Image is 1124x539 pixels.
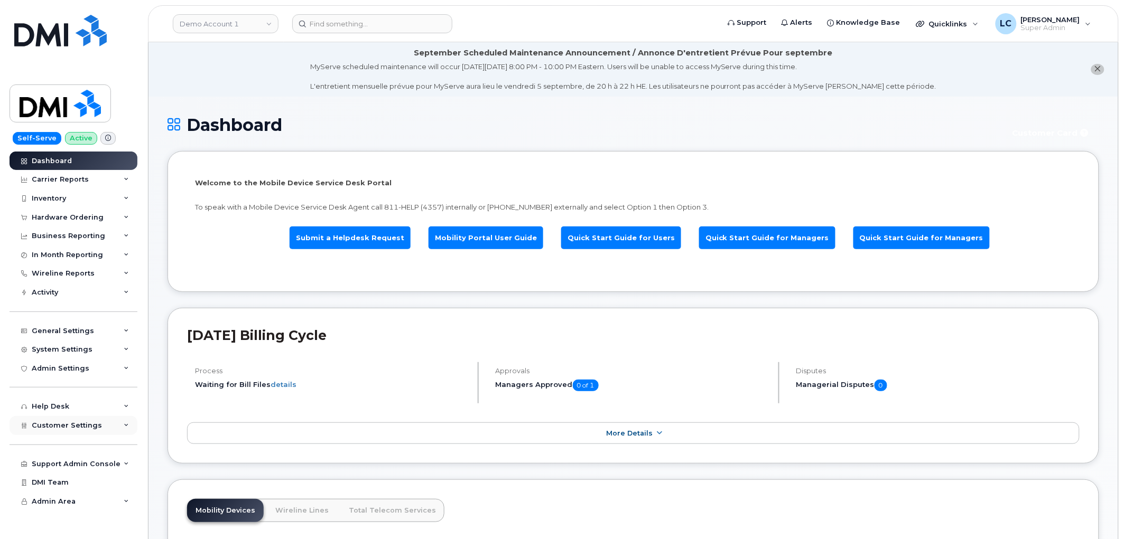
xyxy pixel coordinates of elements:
[195,178,1072,188] p: Welcome to the Mobile Device Service Desk Portal
[168,116,999,134] h1: Dashboard
[496,380,769,391] h5: Managers Approved
[561,226,681,249] a: Quick Start Guide for Users
[1091,64,1104,75] button: close notification
[853,226,990,249] a: Quick Start Guide for Managers
[271,380,296,389] a: details
[187,499,264,522] a: Mobility Devices
[796,367,1080,375] h4: Disputes
[187,327,1080,343] h2: [DATE] Billing Cycle
[340,499,444,522] a: Total Telecom Services
[699,226,835,249] a: Quick Start Guide for Managers
[195,380,469,390] li: Waiting for Bill Files
[195,367,469,375] h4: Process
[195,202,1072,212] p: To speak with a Mobile Device Service Desk Agent call 811-HELP (4357) internally or [PHONE_NUMBER...
[796,380,1080,391] h5: Managerial Disputes
[496,367,769,375] h4: Approvals
[1004,124,1099,143] button: Customer Card
[429,226,543,249] a: Mobility Portal User Guide
[267,499,337,522] a: Wireline Lines
[607,429,653,437] span: More Details
[310,62,936,91] div: MyServe scheduled maintenance will occur [DATE][DATE] 8:00 PM - 10:00 PM Eastern. Users will be u...
[414,48,833,59] div: September Scheduled Maintenance Announcement / Annonce D'entretient Prévue Pour septembre
[290,226,411,249] a: Submit a Helpdesk Request
[573,380,599,391] span: 0 of 1
[875,380,887,391] span: 0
